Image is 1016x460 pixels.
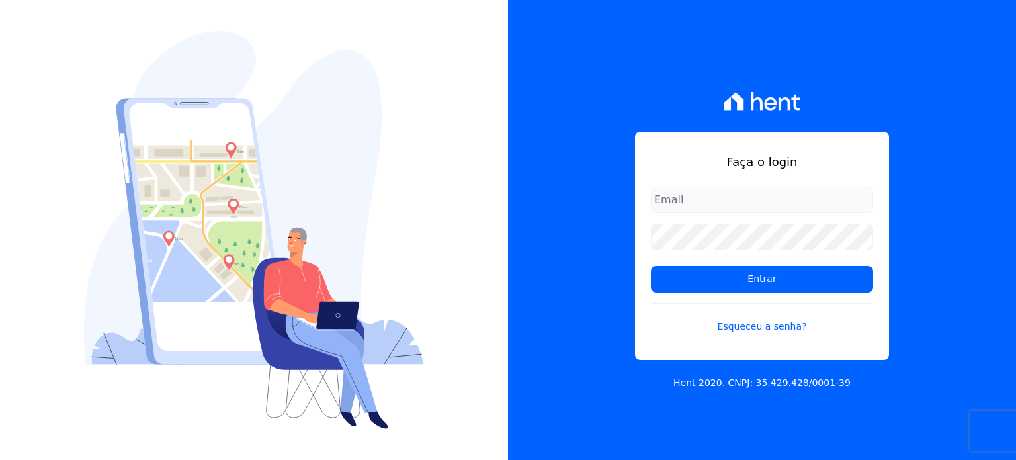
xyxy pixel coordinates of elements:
[651,303,873,334] a: Esqueceu a senha?
[651,187,873,213] input: Email
[84,31,424,429] img: Login
[651,153,873,171] h1: Faça o login
[673,376,851,390] p: Hent 2020. CNPJ: 35.429.428/0001-39
[651,266,873,293] input: Entrar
